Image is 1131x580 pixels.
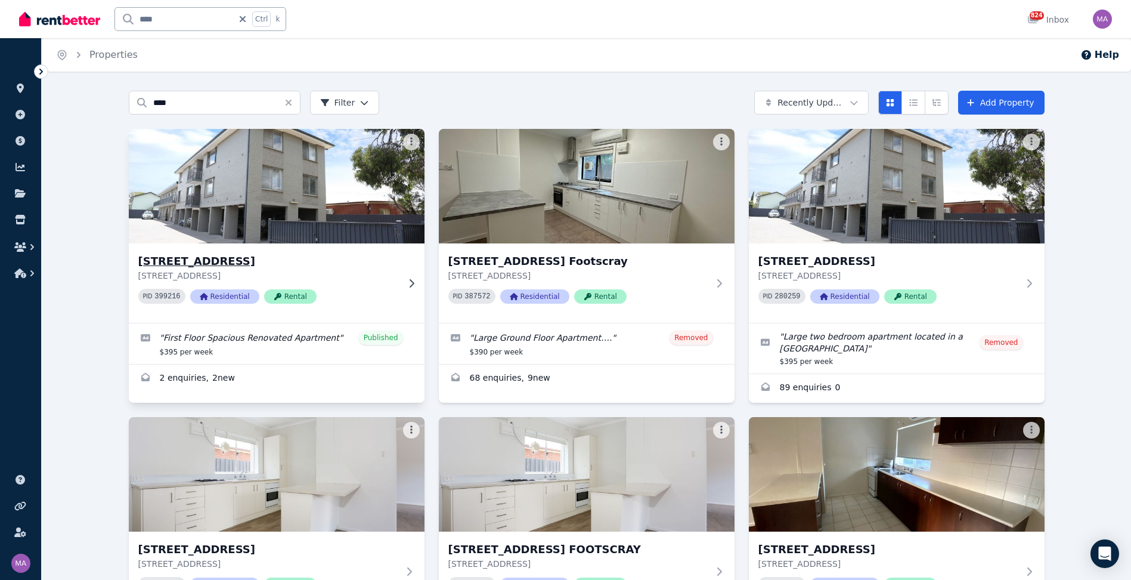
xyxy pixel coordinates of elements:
[713,422,730,439] button: More options
[774,292,800,301] code: 280259
[129,417,424,532] img: 1/4 Beaumont Parade, West Footscray
[758,541,1018,558] h3: [STREET_ADDRESS]
[884,289,937,304] span: Rental
[749,374,1045,403] a: Enquiries for 7/4 Beaumont Parade, West Footscray
[1023,422,1040,439] button: More options
[275,14,280,24] span: k
[777,97,845,109] span: Recently Updated
[264,289,317,304] span: Rental
[42,38,152,72] nav: Breadcrumb
[154,292,180,301] code: 399216
[129,365,424,393] a: Enquiries for 4/4 Beaumont Parade, West Footscray
[754,91,869,115] button: Recently Updated
[439,365,735,393] a: Enquiries for 2/4 Beaumont Parade, West Footscray
[453,293,463,300] small: PID
[1080,48,1119,62] button: Help
[138,253,398,270] h3: [STREET_ADDRESS]
[439,417,735,532] img: 1/4 Beaumont Parade, WEST FOOTSCRAY
[19,10,100,28] img: RentBetter
[749,129,1045,323] a: 7/4 Beaumont Parade, West Footscray[STREET_ADDRESS][STREET_ADDRESS]PID 280259ResidentialRental
[810,289,879,304] span: Residential
[1027,14,1069,26] div: Inbox
[121,126,432,246] img: 4/4 Beaumont Parade, West Footscray
[763,293,773,300] small: PID
[439,129,735,323] a: 2/4 Beaumont Parade, West Footscray[STREET_ADDRESS] Footscray[STREET_ADDRESS]PID 387572Residentia...
[749,129,1045,243] img: 7/4 Beaumont Parade, West Footscray
[749,417,1045,532] img: 5/4 Beaumont Parade, West Footscray
[901,91,925,115] button: Compact list view
[448,270,708,282] p: [STREET_ADDRESS]
[1030,11,1044,20] span: 824
[878,91,949,115] div: View options
[448,253,708,270] h3: [STREET_ADDRESS] Footscray
[138,558,398,570] p: [STREET_ADDRESS]
[190,289,259,304] span: Residential
[758,270,1018,282] p: [STREET_ADDRESS]
[758,253,1018,270] h3: [STREET_ADDRESS]
[758,558,1018,570] p: [STREET_ADDRESS]
[925,91,949,115] button: Expanded list view
[1023,134,1040,150] button: More options
[448,541,708,558] h3: [STREET_ADDRESS] FOOTSCRAY
[958,91,1045,115] a: Add Property
[284,91,300,115] button: Clear search
[310,91,380,115] button: Filter
[464,292,490,301] code: 387572
[11,554,30,573] img: Marc Angelone
[878,91,902,115] button: Card view
[129,129,424,323] a: 4/4 Beaumont Parade, West Footscray[STREET_ADDRESS][STREET_ADDRESS]PID 399216ResidentialRental
[138,270,398,282] p: [STREET_ADDRESS]
[574,289,627,304] span: Rental
[713,134,730,150] button: More options
[403,134,420,150] button: More options
[403,422,420,439] button: More options
[1090,539,1119,568] div: Open Intercom Messenger
[439,129,735,243] img: 2/4 Beaumont Parade, West Footscray
[89,49,138,60] a: Properties
[138,541,398,558] h3: [STREET_ADDRESS]
[1093,10,1112,29] img: Marc Angelone
[320,97,355,109] span: Filter
[129,323,424,364] a: Edit listing: First Floor Spacious Renovated Apartment
[749,323,1045,374] a: Edit listing: Large two bedroom apartment located in a treeline street
[500,289,569,304] span: Residential
[252,11,271,27] span: Ctrl
[143,293,153,300] small: PID
[439,323,735,364] a: Edit listing: Large Ground Floor Apartment….
[448,558,708,570] p: [STREET_ADDRESS]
